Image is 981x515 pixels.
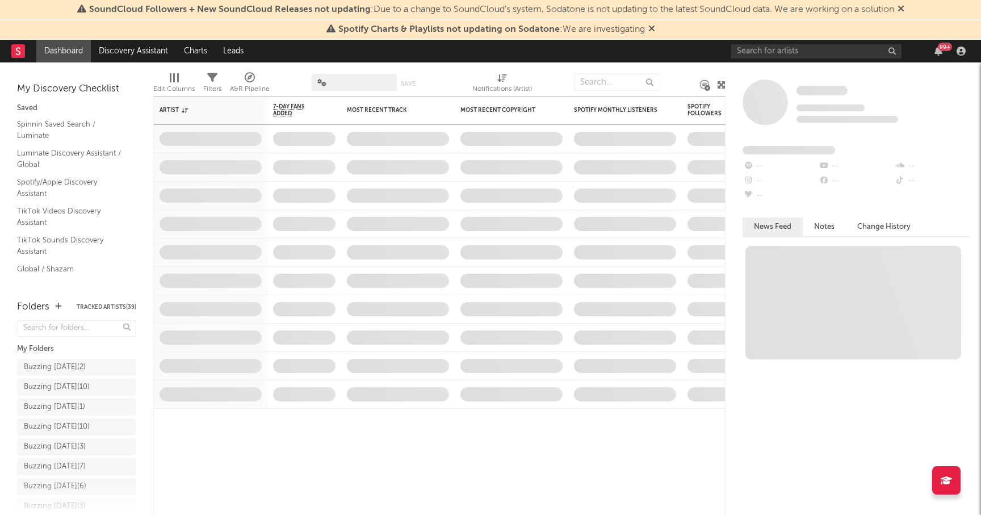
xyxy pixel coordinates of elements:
[203,82,221,96] div: Filters
[17,379,136,396] a: Buzzing [DATE](10)
[472,82,532,96] div: Notifications (Artist)
[273,103,318,117] span: 7-Day Fans Added
[91,40,176,62] a: Discovery Assistant
[17,147,125,170] a: Luminate Discovery Assistant / Global
[803,217,846,236] button: Notes
[17,342,136,356] div: My Folders
[17,418,136,436] a: Buzzing [DATE](10)
[230,68,270,101] div: A&R Pipeline
[574,74,659,91] input: Search...
[153,68,195,101] div: Edit Columns
[743,189,818,203] div: --
[17,478,136,495] a: Buzzing [DATE](6)
[460,107,546,114] div: Most Recent Copyright
[472,68,532,101] div: Notifications (Artist)
[24,480,86,493] div: Buzzing [DATE] ( 6 )
[17,300,49,314] div: Folders
[338,25,645,34] span: : We are investigating
[687,103,727,117] div: Spotify Followers
[17,458,136,475] a: Buzzing [DATE](7)
[24,500,86,513] div: Buzzing [DATE] ( 3 )
[153,82,195,96] div: Edit Columns
[17,320,136,337] input: Search for folders...
[17,438,136,455] a: Buzzing [DATE](3)
[846,217,922,236] button: Change History
[17,263,125,275] a: Global / Shazam
[894,159,970,174] div: --
[796,104,865,111] span: Tracking Since: [DATE]
[574,107,659,114] div: Spotify Monthly Listeners
[796,85,848,97] a: Some Artist
[938,43,952,51] div: 99 +
[898,5,904,14] span: Dismiss
[17,234,125,257] a: TikTok Sounds Discovery Assistant
[743,159,818,174] div: --
[160,107,245,114] div: Artist
[743,174,818,189] div: --
[796,116,898,123] span: 0 fans last week
[24,460,86,474] div: Buzzing [DATE] ( 7 )
[934,47,942,56] button: 99+
[17,399,136,416] a: Buzzing [DATE](1)
[17,82,136,96] div: My Discovery Checklist
[818,159,894,174] div: --
[818,174,894,189] div: --
[17,176,125,199] a: Spotify/Apple Discovery Assistant
[17,359,136,376] a: Buzzing [DATE](2)
[89,5,894,14] span: : Due to a change to SoundCloud's system, Sodatone is not updating to the latest SoundCloud data....
[17,205,125,228] a: TikTok Videos Discovery Assistant
[731,44,902,58] input: Search for artists
[77,304,136,310] button: Tracked Artists(39)
[743,217,803,236] button: News Feed
[230,82,270,96] div: A&R Pipeline
[24,380,90,394] div: Buzzing [DATE] ( 10 )
[176,40,215,62] a: Charts
[338,25,560,34] span: Spotify Charts & Playlists not updating on Sodatone
[17,102,136,115] div: Saved
[743,146,835,154] span: Fans Added by Platform
[17,498,136,515] a: Buzzing [DATE](3)
[215,40,251,62] a: Leads
[796,86,848,95] span: Some Artist
[24,420,90,434] div: Buzzing [DATE] ( 10 )
[24,400,85,414] div: Buzzing [DATE] ( 1 )
[347,107,432,114] div: Most Recent Track
[24,440,86,454] div: Buzzing [DATE] ( 3 )
[894,174,970,189] div: --
[36,40,91,62] a: Dashboard
[203,68,221,101] div: Filters
[17,118,125,141] a: Spinnin Saved Search / Luminate
[89,5,371,14] span: SoundCloud Followers + New SoundCloud Releases not updating
[648,25,655,34] span: Dismiss
[401,81,416,87] button: Save
[24,361,86,374] div: Buzzing [DATE] ( 2 )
